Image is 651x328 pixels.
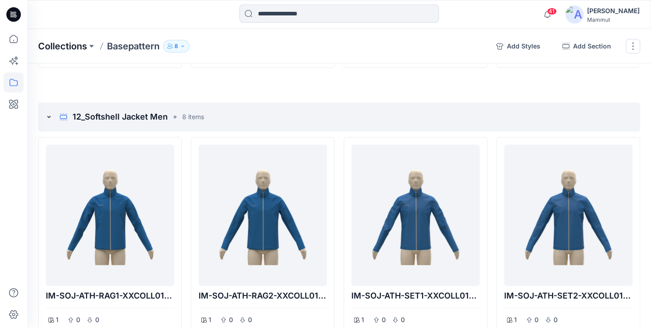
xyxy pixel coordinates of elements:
[182,112,204,121] p: 8 items
[587,16,640,23] div: Mammut
[46,289,174,302] p: IM-SOJ-ATH-RAG1-XXCOLL01-2023-12
[547,8,557,15] span: 41
[565,5,583,24] img: avatar
[209,314,211,325] p: 1
[175,41,178,51] p: 8
[56,314,58,325] p: 1
[534,314,539,325] p: 0
[555,39,618,53] button: Add Section
[351,289,480,302] p: IM-SOJ-ATH-SET1-XXCOLL01-2023-12
[587,5,640,16] div: [PERSON_NAME]
[400,314,405,325] p: 0
[107,40,160,53] p: Basepattern
[38,40,87,53] a: Collections
[514,314,517,325] p: 1
[73,111,168,123] p: 12_Softshell Jacket Men
[489,39,548,53] button: Add Styles
[361,314,364,325] p: 1
[228,314,233,325] p: 0
[75,314,81,325] p: 0
[163,40,189,53] button: 8
[504,289,632,302] p: IM-SOJ-ATH-SET2-XXCOLL01-2023-12
[553,314,558,325] p: 0
[247,314,253,325] p: 0
[381,314,386,325] p: 0
[94,314,100,325] p: 0
[199,289,327,302] p: IM-SOJ-ATH-RAG2-XXCOLL01-2023-12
